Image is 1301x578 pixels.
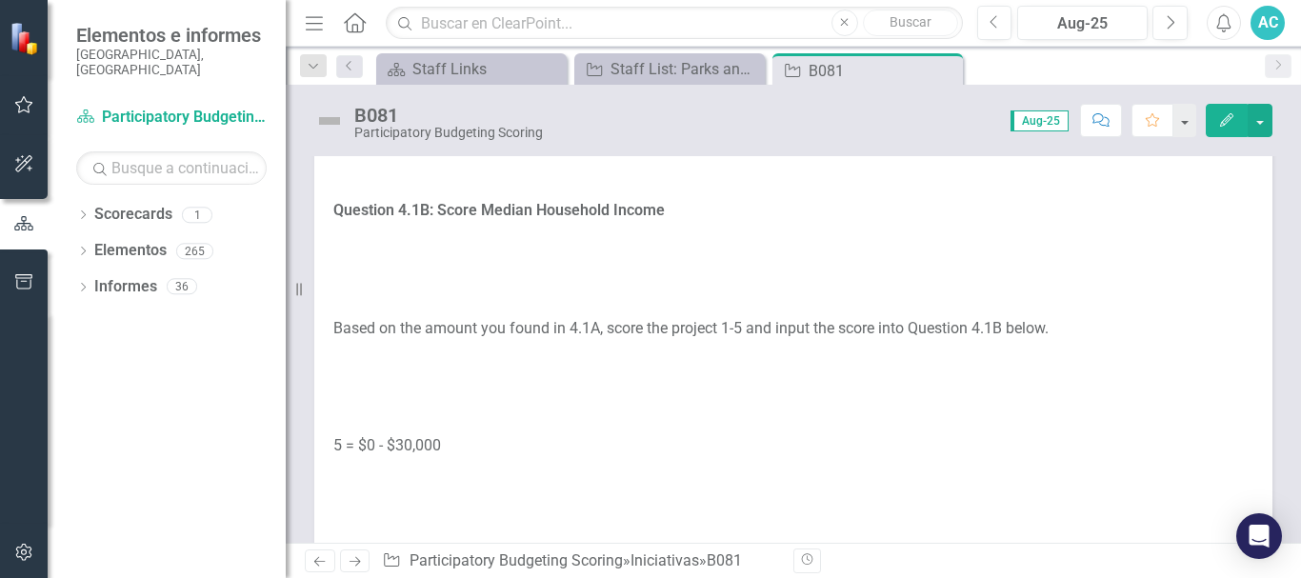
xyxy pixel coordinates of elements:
[707,551,742,569] div: B081
[610,57,760,81] div: Staff List: Parks and Recreation (Spanish)
[94,276,157,298] a: Informes
[1236,513,1282,559] div: Open Intercom Messenger
[76,47,267,78] small: [GEOGRAPHIC_DATA], [GEOGRAPHIC_DATA]
[76,107,267,129] a: Participatory Budgeting Scoring
[333,431,1253,461] p: 5 = $0 - $30,000
[630,551,699,569] a: Iniciativas
[333,314,1253,344] p: Based on the amount you found in 4.1A, score the project 1-5 and input the score into Question 4....
[76,24,267,47] span: Elementos e informes
[314,106,345,136] img: Not Defined
[412,57,562,81] div: Staff Links
[1017,6,1148,40] button: Aug-25
[10,22,43,55] img: ClearPoint Strategy
[863,10,958,36] button: Buscar
[1251,6,1285,40] button: AC
[809,59,958,83] div: B081
[1011,110,1069,131] span: Aug-25
[354,105,543,126] div: B081
[333,201,665,219] strong: Question 4.1B: Score Median Household Income
[182,207,212,223] div: 1
[354,126,543,140] div: Participatory Budgeting Scoring
[94,240,167,262] a: Elementos
[410,551,623,569] a: Participatory Budgeting Scoring
[382,550,779,572] div: » »
[381,57,562,81] a: Staff Links
[890,14,931,30] span: Buscar
[386,7,962,40] input: Buscar en ClearPoint...
[94,204,172,226] a: Scorecards
[1024,12,1141,35] div: Aug-25
[176,243,213,259] div: 265
[76,151,267,185] input: Busque a continuación...
[167,279,197,295] div: 36
[579,57,760,81] a: Staff List: Parks and Recreation (Spanish)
